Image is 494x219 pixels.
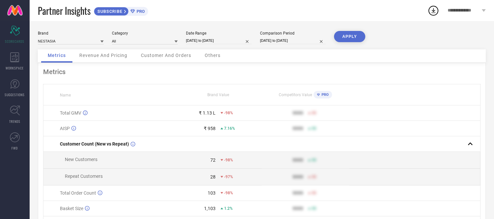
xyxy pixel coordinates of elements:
div: Comparison Period [260,31,326,36]
span: New Customers [65,157,97,162]
span: Customer Count (New vs Repeat) [60,141,129,147]
div: ₹ 1.13 L [199,110,216,116]
input: Select date range [186,37,252,44]
div: 72 [210,157,216,163]
div: Brand [38,31,104,36]
span: WORKSPACE [6,66,24,70]
span: Customer And Orders [141,53,191,58]
span: Brand Value [207,93,229,97]
span: Revenue And Pricing [79,53,127,58]
span: 50 [312,111,316,115]
span: FWD [12,146,18,151]
div: ₹ 958 [204,126,216,131]
span: Total Order Count [60,190,96,196]
a: SUBSCRIBEPRO [94,5,148,16]
span: -97% [224,175,233,179]
span: 50 [312,191,316,195]
span: SCORECARDS [5,39,25,44]
span: -98% [224,111,233,115]
span: -98% [224,191,233,195]
div: 9999 [293,190,303,196]
span: Others [205,53,221,58]
input: Select comparison period [260,37,326,44]
span: 50 [312,175,316,179]
span: Metrics [48,53,66,58]
span: 50 [312,206,316,211]
div: Metrics [43,68,481,76]
span: 1.2% [224,206,233,211]
span: SUBSCRIBE [94,9,124,14]
span: Repeat Customers [65,174,103,179]
span: TRENDS [9,119,20,124]
span: Total GMV [60,110,81,116]
div: 9999 [293,174,303,179]
div: 9999 [293,206,303,211]
div: Date Range [186,31,252,36]
span: Partner Insights [38,4,91,17]
span: 50 [312,126,316,131]
span: PRO [135,9,145,14]
div: 9999 [293,157,303,163]
span: Competitors Value [279,93,312,97]
div: Open download list [428,5,439,16]
span: SUGGESTIONS [5,92,25,97]
span: PRO [320,93,329,97]
span: 50 [312,158,316,162]
span: Name [60,93,71,97]
div: 28 [210,174,216,179]
div: Category [112,31,178,36]
span: AISP [60,126,70,131]
div: 1,103 [204,206,216,211]
div: 9999 [293,126,303,131]
button: APPLY [334,31,365,42]
span: Basket Size [60,206,83,211]
span: -98% [224,158,233,162]
span: 7.16% [224,126,235,131]
div: 9999 [293,110,303,116]
div: 103 [208,190,216,196]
